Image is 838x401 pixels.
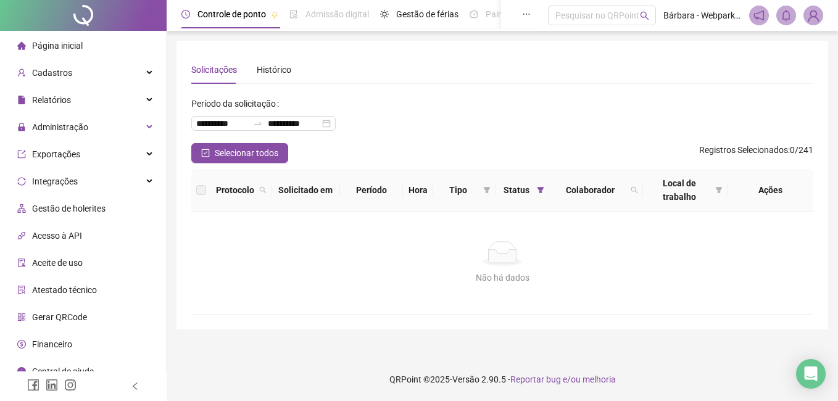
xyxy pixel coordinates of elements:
span: sun [380,10,389,19]
span: search [631,186,638,194]
span: notification [753,10,765,21]
span: Financeiro [32,339,72,349]
span: export [17,150,26,159]
th: Hora [403,169,433,212]
label: Período da solicitação [191,94,284,114]
span: to [253,118,263,128]
span: home [17,41,26,50]
span: filter [483,186,491,194]
span: Cadastros [32,68,72,78]
img: 80825 [804,6,823,25]
span: Tipo [438,183,478,197]
span: file [17,96,26,104]
span: Bárbara - Webpark estacionamentos [663,9,742,22]
span: dashboard [470,10,478,19]
span: Atestado técnico [32,285,97,295]
span: dollar [17,340,26,349]
div: Histórico [257,63,291,76]
span: lock [17,123,26,131]
span: Gerar QRCode [32,312,87,322]
span: : 0 / 241 [699,143,813,163]
span: facebook [27,379,39,391]
span: Gestão de férias [396,9,458,19]
span: sync [17,177,26,186]
span: file-done [289,10,298,19]
span: Gestão de holerites [32,204,106,213]
span: solution [17,286,26,294]
span: Selecionar todos [215,146,278,160]
span: filter [713,174,725,206]
span: Registros Selecionados [699,145,788,155]
th: Período [340,169,403,212]
span: filter [534,181,547,199]
button: Selecionar todos [191,143,288,163]
span: Reportar bug e/ou melhoria [510,374,616,384]
span: api [17,231,26,240]
span: clock-circle [181,10,190,19]
span: check-square [201,149,210,157]
div: Ações [732,183,808,197]
span: user-add [17,68,26,77]
span: search [257,181,269,199]
span: Status [500,183,533,197]
span: apartment [17,204,26,213]
span: left [131,382,139,391]
span: Versão [452,374,479,384]
span: bell [781,10,792,21]
span: qrcode [17,313,26,321]
span: Admissão digital [305,9,369,19]
span: Colaborador [554,183,626,197]
span: filter [481,181,493,199]
span: linkedin [46,379,58,391]
div: Solicitações [191,63,237,76]
span: search [640,11,649,20]
span: Página inicial [32,41,83,51]
span: info-circle [17,367,26,376]
span: Protocolo [216,183,254,197]
span: Acesso à API [32,231,82,241]
div: Open Intercom Messenger [796,359,826,389]
span: Administração [32,122,88,132]
span: Relatórios [32,95,71,105]
span: Exportações [32,149,80,159]
span: filter [537,186,544,194]
span: filter [715,186,723,194]
span: Integrações [32,176,78,186]
span: swap-right [253,118,263,128]
span: pushpin [271,11,278,19]
span: Painel do DP [486,9,534,19]
span: audit [17,258,26,267]
span: Central de ajuda [32,366,94,376]
span: Controle de ponto [197,9,266,19]
div: Não há dados [206,271,799,284]
span: ellipsis [522,10,531,19]
footer: QRPoint © 2025 - 2.90.5 - [167,358,838,401]
span: search [259,186,267,194]
th: Solicitado em [272,169,340,212]
span: Aceite de uso [32,258,83,268]
span: instagram [64,379,77,391]
span: Local de trabalho [648,176,710,204]
span: search [628,181,641,199]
